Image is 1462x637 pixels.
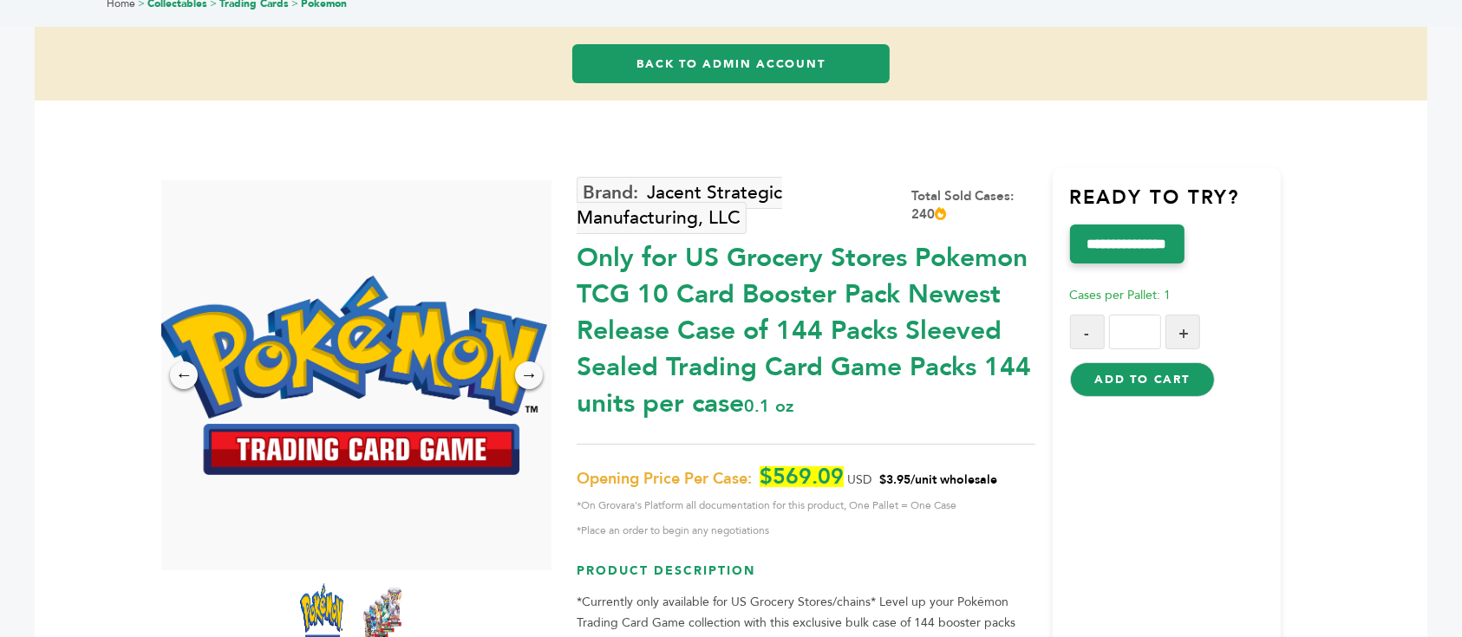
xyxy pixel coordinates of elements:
h3: Ready to try? [1070,185,1282,224]
div: ← [170,361,198,389]
span: *On Grovara's Platform all documentation for this product, One Pallet = One Case [577,495,1034,516]
div: Only for US Grocery Stores Pokemon TCG 10 Card Booster Pack Newest Release Case of 144 Packs Slee... [577,231,1034,422]
div: → [515,361,543,389]
h3: Product Description [577,562,1034,593]
span: $3.95/unit wholesale [879,471,997,488]
span: $569.09 [760,466,844,487]
span: Opening Price Per Case: [577,469,752,490]
button: - [1070,315,1105,349]
a: Back to Admin Account [572,44,889,83]
span: 0.1 oz [744,394,793,418]
button: + [1165,315,1200,349]
div: Total Sold Cases: 240 [911,187,1034,224]
span: Cases per Pallet: 1 [1070,287,1172,303]
button: Add to Cart [1070,362,1215,397]
span: USD [847,471,871,488]
img: *Only for US Grocery Stores* Pokemon TCG 10 Card Booster Pack – Newest Release (Case of 144 Packs... [157,276,547,475]
span: *Place an order to begin any negotiations [577,520,1034,541]
a: Jacent Strategic Manufacturing, LLC [577,177,782,234]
